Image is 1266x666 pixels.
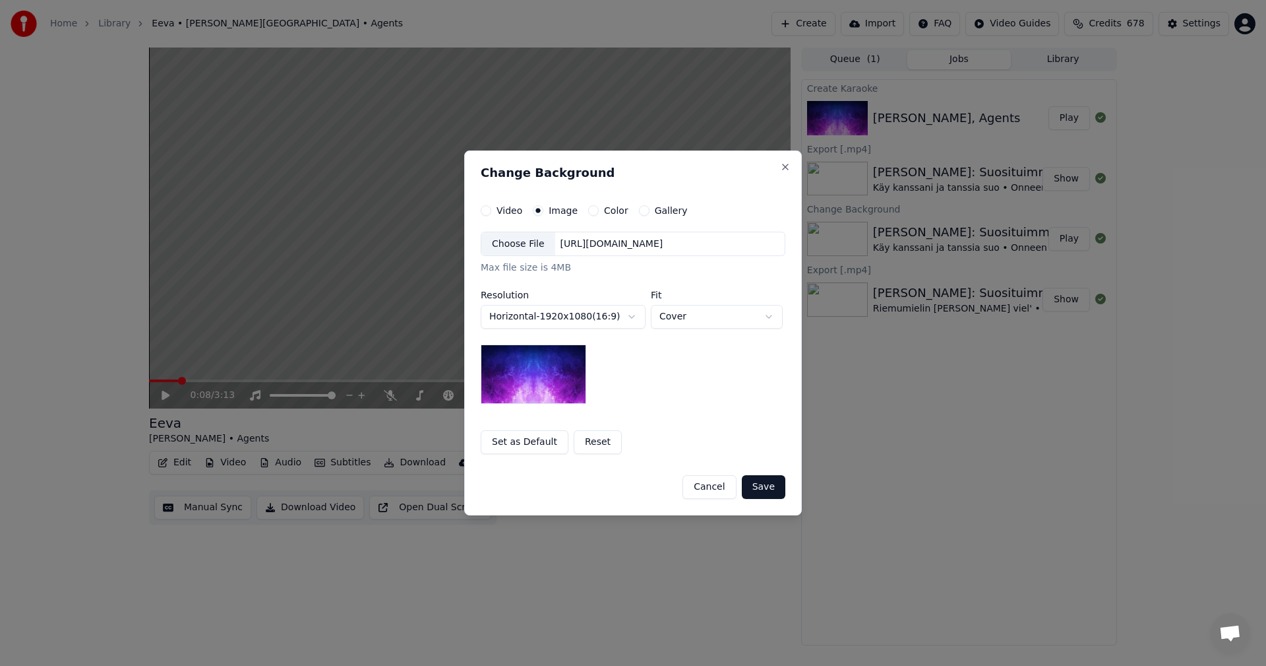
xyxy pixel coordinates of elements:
label: Video [497,206,522,215]
div: Max file size is 4MB [481,262,785,275]
label: Resolution [481,290,646,300]
button: Reset [574,430,622,454]
button: Cancel [682,475,736,499]
label: Color [604,206,628,215]
label: Fit [651,290,783,300]
h2: Change Background [481,167,785,179]
div: Choose File [481,232,555,256]
div: [URL][DOMAIN_NAME] [555,238,669,251]
label: Image [549,206,578,215]
label: Gallery [655,206,688,215]
button: Save [742,475,785,499]
button: Set as Default [481,430,568,454]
